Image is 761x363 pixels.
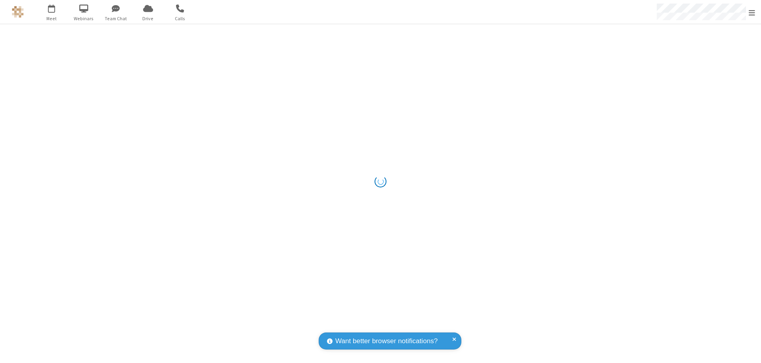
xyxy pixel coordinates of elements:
[335,336,438,346] span: Want better browser notifications?
[133,15,163,22] span: Drive
[69,15,99,22] span: Webinars
[12,6,24,18] img: QA Selenium DO NOT DELETE OR CHANGE
[165,15,195,22] span: Calls
[101,15,131,22] span: Team Chat
[37,15,67,22] span: Meet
